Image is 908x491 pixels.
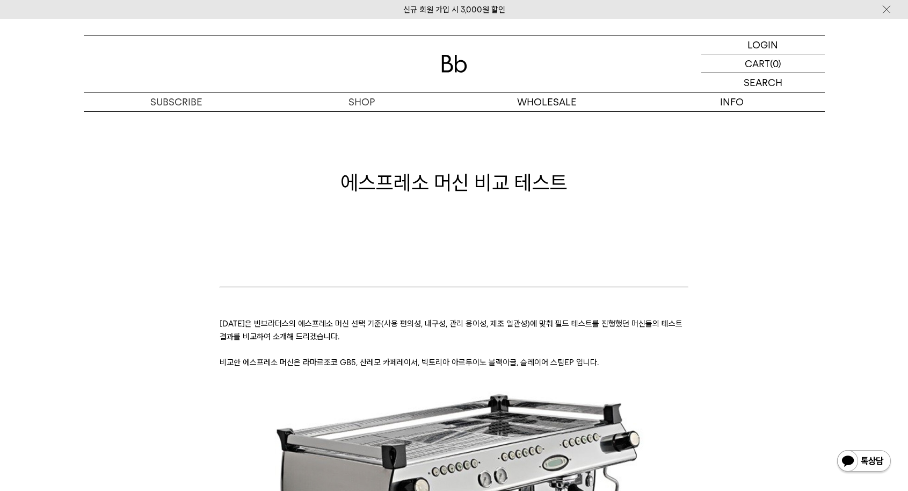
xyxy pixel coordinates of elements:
[220,317,688,343] p: [DATE]은 빈브라더스의 에스프레소 머신 선택 기준(사용 편의성, 내구성, 관리 용이성, 제조 일관성)에 맞춰 필드 테스트를 진행했던 머신들의 테스트 결과를 비교하여 소개해...
[84,92,269,111] a: SUBSCRIBE
[836,449,892,475] img: 카카오톡 채널 1:1 채팅 버튼
[701,54,825,73] a: CART (0)
[269,92,454,111] a: SHOP
[84,168,825,197] h1: 에스프레소 머신 비교 테스트
[640,92,825,111] p: INFO
[454,92,640,111] p: WHOLESALE
[744,73,782,92] p: SEARCH
[770,54,781,73] p: (0)
[403,5,505,15] a: 신규 회원 가입 시 3,000원 할인
[747,35,778,54] p: LOGIN
[701,35,825,54] a: LOGIN
[220,356,688,369] p: 비교한 에스프레소 머신은 라마르조코 GB5, 산레모 카페레이서, 빅토리아 아르두이노 블랙이글, 슬레이어 스팀EP 입니다.
[745,54,770,73] p: CART
[441,55,467,73] img: 로고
